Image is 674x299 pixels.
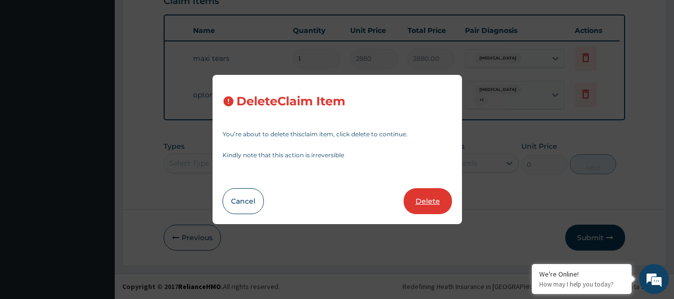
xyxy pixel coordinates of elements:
[223,131,452,137] p: You’re about to delete this claim item , click delete to continue.
[58,87,138,188] span: We're online!
[539,280,624,289] p: How may I help you today?
[5,196,190,231] textarea: Type your message and hit 'Enter'
[18,50,40,75] img: d_794563401_company_1708531726252_794563401
[236,95,345,108] h3: Delete Claim Item
[164,5,188,29] div: Minimize live chat window
[223,152,452,158] p: Kindly note that this action is irreversible
[404,188,452,214] button: Delete
[52,56,168,69] div: Chat with us now
[539,270,624,279] div: We're Online!
[223,188,264,214] button: Cancel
